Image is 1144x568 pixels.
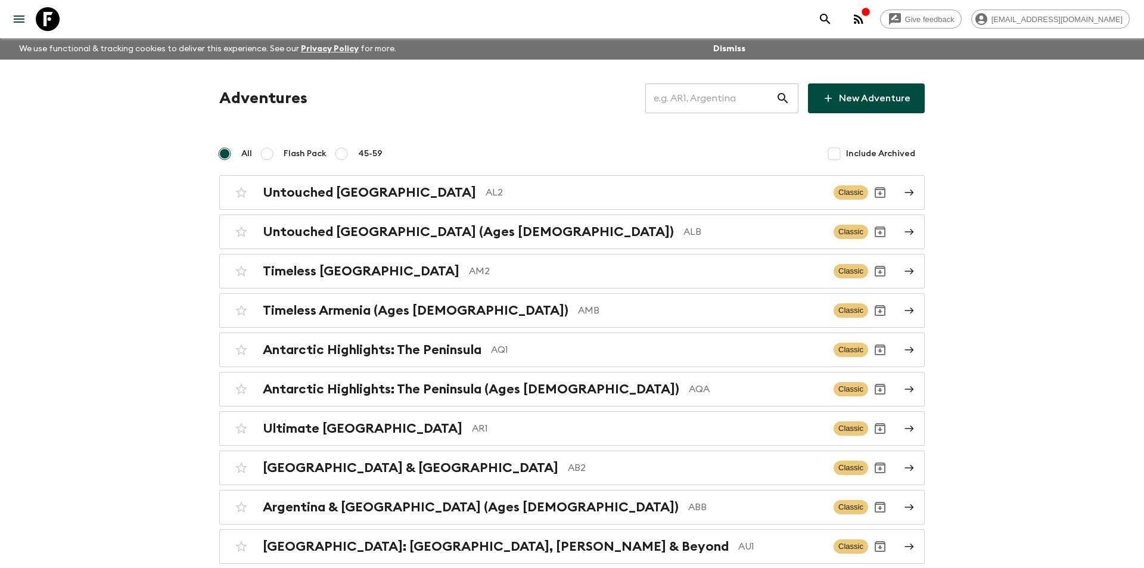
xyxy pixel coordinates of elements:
[219,372,925,406] a: Antarctic Highlights: The Peninsula (Ages [DEMOGRAPHIC_DATA])AQAClassicArchive
[813,7,837,31] button: search adventures
[868,377,892,401] button: Archive
[263,539,729,554] h2: [GEOGRAPHIC_DATA]: [GEOGRAPHIC_DATA], [PERSON_NAME] & Beyond
[834,539,868,554] span: Classic
[710,41,748,57] button: Dismiss
[263,263,459,279] h2: Timeless [GEOGRAPHIC_DATA]
[469,264,824,278] p: AM2
[263,421,462,436] h2: Ultimate [GEOGRAPHIC_DATA]
[263,499,679,515] h2: Argentina & [GEOGRAPHIC_DATA] (Ages [DEMOGRAPHIC_DATA])
[868,456,892,480] button: Archive
[846,148,915,160] span: Include Archived
[472,421,824,436] p: AR1
[985,15,1129,24] span: [EMAIL_ADDRESS][DOMAIN_NAME]
[834,461,868,475] span: Classic
[688,500,824,514] p: ABB
[738,539,824,554] p: AU1
[868,181,892,204] button: Archive
[491,343,824,357] p: AQ1
[284,148,327,160] span: Flash Pack
[241,148,252,160] span: All
[834,421,868,436] span: Classic
[899,15,961,24] span: Give feedback
[834,500,868,514] span: Classic
[219,215,925,249] a: Untouched [GEOGRAPHIC_DATA] (Ages [DEMOGRAPHIC_DATA])ALBClassicArchive
[219,175,925,210] a: Untouched [GEOGRAPHIC_DATA]AL2ClassicArchive
[868,495,892,519] button: Archive
[219,529,925,564] a: [GEOGRAPHIC_DATA]: [GEOGRAPHIC_DATA], [PERSON_NAME] & BeyondAU1ClassicArchive
[868,535,892,558] button: Archive
[568,461,824,475] p: AB2
[219,86,307,110] h1: Adventures
[834,264,868,278] span: Classic
[880,10,962,29] a: Give feedback
[645,82,776,115] input: e.g. AR1, Argentina
[219,490,925,524] a: Argentina & [GEOGRAPHIC_DATA] (Ages [DEMOGRAPHIC_DATA])ABBClassicArchive
[868,299,892,322] button: Archive
[219,333,925,367] a: Antarctic Highlights: The PeninsulaAQ1ClassicArchive
[683,225,824,239] p: ALB
[868,417,892,440] button: Archive
[263,460,558,476] h2: [GEOGRAPHIC_DATA] & [GEOGRAPHIC_DATA]
[868,259,892,283] button: Archive
[263,224,674,240] h2: Untouched [GEOGRAPHIC_DATA] (Ages [DEMOGRAPHIC_DATA])
[834,185,868,200] span: Classic
[263,381,679,397] h2: Antarctic Highlights: The Peninsula (Ages [DEMOGRAPHIC_DATA])
[219,411,925,446] a: Ultimate [GEOGRAPHIC_DATA]AR1ClassicArchive
[834,303,868,318] span: Classic
[834,225,868,239] span: Classic
[358,148,383,160] span: 45-59
[578,303,824,318] p: AMB
[486,185,824,200] p: AL2
[219,254,925,288] a: Timeless [GEOGRAPHIC_DATA]AM2ClassicArchive
[689,382,824,396] p: AQA
[14,38,401,60] p: We use functional & tracking cookies to deliver this experience. See our for more.
[868,220,892,244] button: Archive
[301,45,359,53] a: Privacy Policy
[219,451,925,485] a: [GEOGRAPHIC_DATA] & [GEOGRAPHIC_DATA]AB2ClassicArchive
[808,83,925,113] a: New Adventure
[263,185,476,200] h2: Untouched [GEOGRAPHIC_DATA]
[219,293,925,328] a: Timeless Armenia (Ages [DEMOGRAPHIC_DATA])AMBClassicArchive
[263,342,481,358] h2: Antarctic Highlights: The Peninsula
[834,382,868,396] span: Classic
[834,343,868,357] span: Classic
[263,303,568,318] h2: Timeless Armenia (Ages [DEMOGRAPHIC_DATA])
[971,10,1130,29] div: [EMAIL_ADDRESS][DOMAIN_NAME]
[868,338,892,362] button: Archive
[7,7,31,31] button: menu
